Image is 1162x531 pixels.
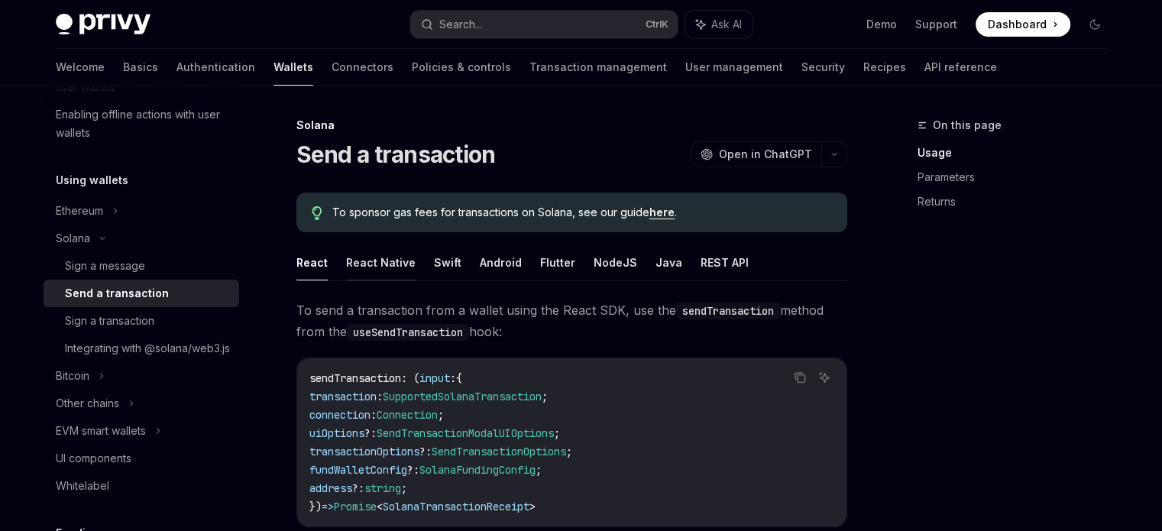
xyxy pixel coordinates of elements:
[918,141,1119,165] a: Usage
[332,49,393,86] a: Connectors
[542,390,548,403] span: ;
[296,299,847,342] span: To send a transaction from a wallet using the React SDK, use the method from the hook:
[410,11,678,38] button: Search...CtrlK
[309,500,322,513] span: })
[347,324,469,341] code: useSendTransaction
[274,49,313,86] a: Wallets
[346,244,416,280] button: React Native
[364,481,401,495] span: string
[56,394,119,413] div: Other chains
[56,105,230,142] div: Enabling offline actions with user wallets
[56,477,109,495] div: Whitelabel
[377,500,383,513] span: <
[332,205,831,220] span: To sponsor gas fees for transactions on Solana, see our guide .
[296,118,847,133] div: Solana
[371,408,377,422] span: :
[432,445,566,458] span: SendTransactionOptions
[801,49,845,86] a: Security
[434,244,461,280] button: Swift
[988,17,1047,32] span: Dashboard
[450,371,456,385] span: :
[401,481,407,495] span: ;
[312,206,322,220] svg: Tip
[309,445,419,458] span: transactionOptions
[65,312,154,330] div: Sign a transaction
[933,116,1002,134] span: On this page
[65,284,169,303] div: Send a transaction
[814,367,834,387] button: Ask AI
[691,141,821,167] button: Open in ChatGPT
[412,49,511,86] a: Policies & controls
[536,463,542,477] span: ;
[401,371,419,385] span: : (
[56,14,151,35] img: dark logo
[790,367,810,387] button: Copy the contents from the code block
[419,463,536,477] span: SolanaFundingConfig
[352,481,364,495] span: ?:
[866,17,897,32] a: Demo
[594,244,637,280] button: NodeJS
[56,449,131,468] div: UI components
[56,367,89,385] div: Bitcoin
[123,49,158,86] a: Basics
[566,445,572,458] span: ;
[377,390,383,403] span: :
[863,49,906,86] a: Recipes
[309,371,401,385] span: sendTransaction
[309,390,377,403] span: transaction
[655,244,682,280] button: Java
[480,244,522,280] button: Android
[296,244,328,280] button: React
[456,371,462,385] span: {
[407,463,419,477] span: ?:
[554,426,560,440] span: ;
[711,17,742,32] span: Ask AI
[309,408,371,422] span: connection
[383,390,542,403] span: SupportedSolanaTransaction
[56,229,90,248] div: Solana
[56,49,105,86] a: Welcome
[56,202,103,220] div: Ethereum
[322,500,334,513] span: =>
[44,280,239,307] a: Send a transaction
[364,426,377,440] span: ?:
[176,49,255,86] a: Authentication
[309,463,407,477] span: fundWalletConfig
[701,244,749,280] button: REST API
[56,422,146,440] div: EVM smart wallets
[676,303,780,319] code: sendTransaction
[419,371,450,385] span: input
[918,189,1119,214] a: Returns
[56,171,128,189] h5: Using wallets
[419,445,432,458] span: ?:
[915,17,957,32] a: Support
[540,244,575,280] button: Flutter
[65,257,145,275] div: Sign a message
[383,500,529,513] span: SolanaTransactionReceipt
[296,141,496,168] h1: Send a transaction
[309,426,364,440] span: uiOptions
[377,426,554,440] span: SendTransactionModalUIOptions
[309,481,352,495] span: address
[377,408,438,422] span: Connection
[44,335,239,362] a: Integrating with @solana/web3.js
[719,147,812,162] span: Open in ChatGPT
[918,165,1119,189] a: Parameters
[685,49,783,86] a: User management
[44,307,239,335] a: Sign a transaction
[44,252,239,280] a: Sign a message
[529,500,536,513] span: >
[1083,12,1107,37] button: Toggle dark mode
[44,472,239,500] a: Whitelabel
[44,445,239,472] a: UI components
[685,11,753,38] button: Ask AI
[976,12,1070,37] a: Dashboard
[44,101,239,147] a: Enabling offline actions with user wallets
[334,500,377,513] span: Promise
[438,408,444,422] span: ;
[924,49,997,86] a: API reference
[649,206,675,219] a: here
[65,339,230,358] div: Integrating with @solana/web3.js
[646,18,668,31] span: Ctrl K
[439,15,482,34] div: Search...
